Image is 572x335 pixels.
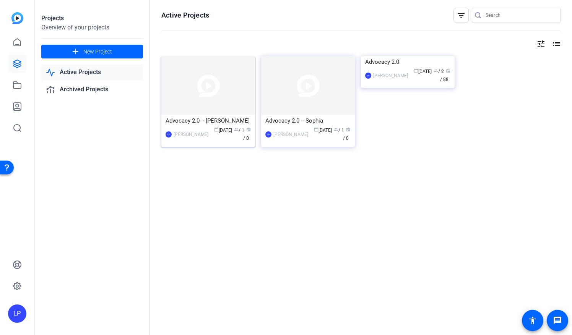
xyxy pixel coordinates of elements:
span: group [234,127,239,132]
span: calendar_today [414,68,418,73]
div: Projects [41,14,143,23]
input: Search [486,11,554,20]
span: / 1 [334,128,344,133]
span: radio [246,127,251,132]
button: New Project [41,45,143,58]
mat-icon: tune [536,39,546,49]
span: radio [446,68,450,73]
span: group [334,127,338,132]
mat-icon: list [551,39,561,49]
span: / 2 [434,69,444,74]
div: LP [166,131,172,138]
span: [DATE] [414,69,432,74]
span: group [434,68,438,73]
div: [PERSON_NAME] [273,131,308,138]
span: New Project [83,48,112,56]
div: Overview of your projects [41,23,143,32]
mat-icon: add [71,47,80,57]
span: calendar_today [214,127,219,132]
div: LP [8,304,26,323]
span: [DATE] [214,128,232,133]
div: [PERSON_NAME] [174,131,208,138]
mat-icon: filter_list [457,11,466,20]
mat-icon: accessibility [528,316,537,325]
h1: Active Projects [161,11,209,20]
mat-icon: message [553,316,562,325]
img: blue-gradient.svg [11,12,23,24]
div: DB [365,73,371,79]
div: Advocacy 2.0 -- Sophia [265,115,351,126]
span: calendar_today [314,127,318,132]
div: [PERSON_NAME] [373,72,408,79]
span: / 0 [343,128,351,141]
div: LP [265,131,271,138]
a: Active Projects [41,65,143,80]
a: Archived Projects [41,82,143,97]
div: Advocacy 2.0 -- [PERSON_NAME] [166,115,251,126]
span: [DATE] [314,128,332,133]
span: radio [346,127,351,132]
span: / 1 [234,128,244,133]
span: / 0 [243,128,251,141]
div: Advocacy 2.0 [365,56,450,68]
